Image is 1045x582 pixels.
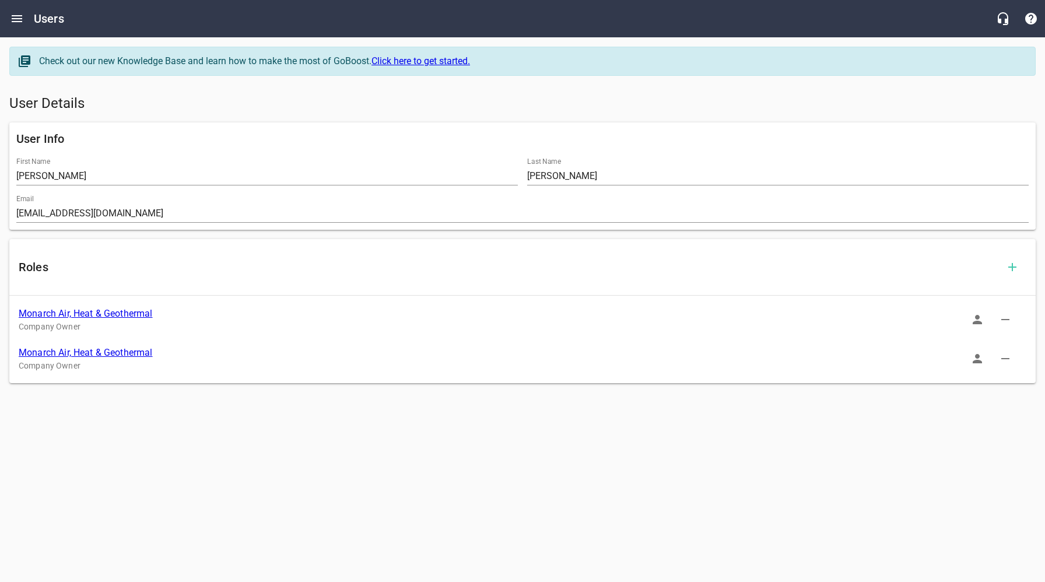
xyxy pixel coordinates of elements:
[991,345,1019,373] button: Delete Role
[19,347,153,358] a: Monarch Air, Heat & Geothermal
[9,94,1036,113] h5: User Details
[16,158,50,165] label: First Name
[998,253,1026,281] button: Add Role
[39,54,1023,68] div: Check out our new Knowledge Base and learn how to make the most of GoBoost.
[1017,5,1045,33] button: Support Portal
[989,5,1017,33] button: Live Chat
[991,306,1019,334] button: Delete Role
[963,306,991,334] button: Sign In as Role
[371,55,470,66] a: Click here to get started.
[527,158,561,165] label: Last Name
[19,321,1008,333] p: Company Owner
[16,195,34,202] label: Email
[19,258,998,276] h6: Roles
[34,9,64,28] h6: Users
[3,5,31,33] button: Open drawer
[19,360,1008,372] p: Company Owner
[19,308,153,319] a: Monarch Air, Heat & Geothermal
[963,345,991,373] button: Sign In as Role
[16,129,1029,148] h6: User Info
